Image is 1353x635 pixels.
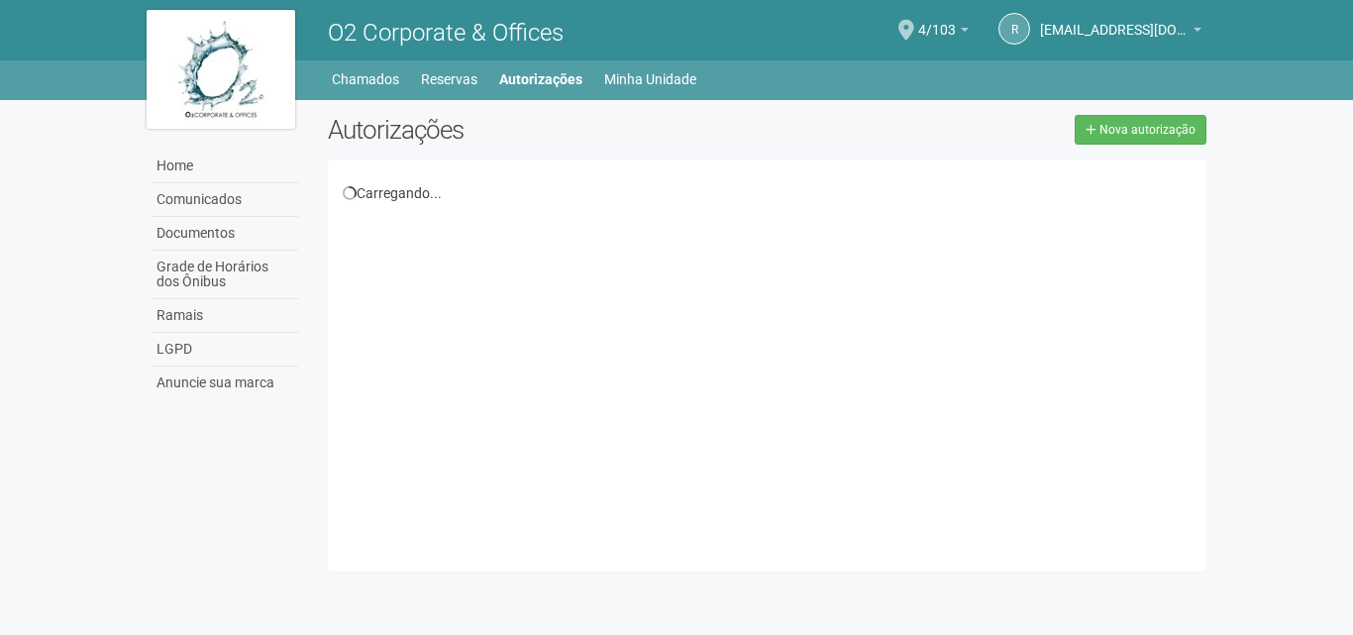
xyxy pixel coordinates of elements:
[152,150,298,183] a: Home
[152,333,298,367] a: LGPD
[1075,115,1206,145] a: Nova autorização
[147,10,295,129] img: logo.jpg
[152,183,298,217] a: Comunicados
[998,13,1030,45] a: r
[343,184,1192,202] div: Carregando...
[1040,3,1189,38] span: riodejaneiro.o2corporate@regus.com
[152,217,298,251] a: Documentos
[499,65,582,93] a: Autorizações
[332,65,399,93] a: Chamados
[421,65,477,93] a: Reservas
[918,3,956,38] span: 4/103
[152,299,298,333] a: Ramais
[604,65,696,93] a: Minha Unidade
[918,25,969,41] a: 4/103
[328,115,752,145] h2: Autorizações
[1099,123,1196,137] span: Nova autorização
[1040,25,1201,41] a: [EMAIL_ADDRESS][DOMAIN_NAME]
[328,19,564,47] span: O2 Corporate & Offices
[152,367,298,399] a: Anuncie sua marca
[152,251,298,299] a: Grade de Horários dos Ônibus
